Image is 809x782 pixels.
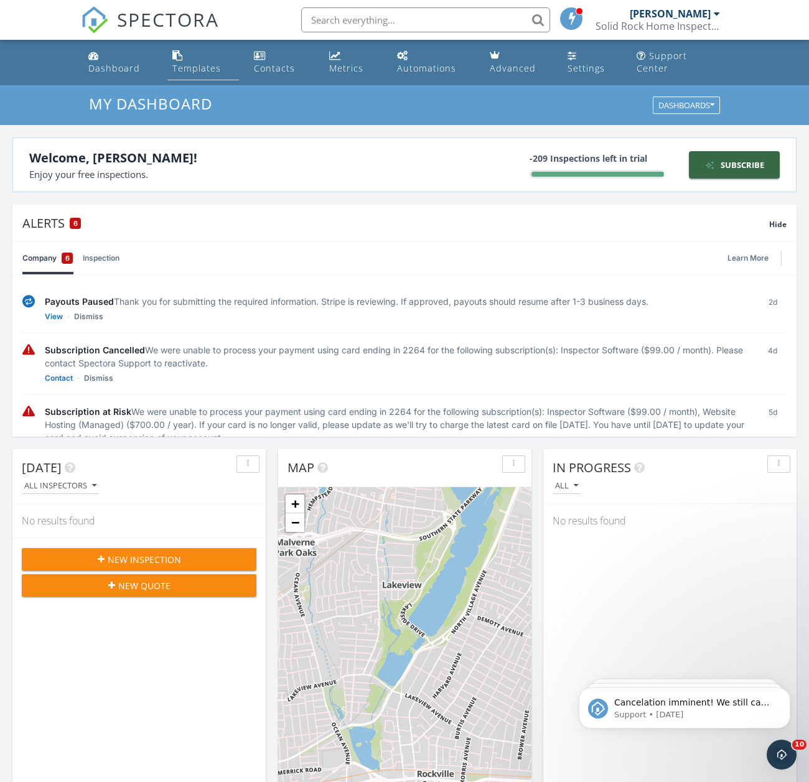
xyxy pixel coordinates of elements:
a: Metrics [324,45,383,80]
a: Dismiss [74,310,103,323]
div: Contacts [254,62,295,74]
a: Dashboard [83,45,157,80]
span: [DATE] [22,459,62,476]
span: In Progress [553,459,631,476]
div: Thank you for submitting the required information. Stripe is reviewing. If approved, payouts shou... [45,295,749,308]
span: Payouts Paused [45,296,114,307]
span: SPECTORA [117,6,219,32]
div: Settings [568,62,605,74]
div: Solid Rock Home Inspections, LLC [596,20,720,32]
a: Support Center [632,45,726,80]
span: Cancelation imminent! We still can't process your payment using your card XXXX2264 (exp. 2029-2).... [54,36,213,145]
img: warning-336e3c8b2db1497d2c3c.svg [22,343,35,356]
span: 6 [73,219,78,228]
div: Support Center [637,50,687,74]
div: Advanced [490,62,536,74]
iframe: Intercom notifications message [560,661,809,748]
span: Map [288,459,314,476]
span: New Quote [118,579,171,592]
div: Welcome, [PERSON_NAME]! [29,149,404,167]
a: View [45,310,63,323]
a: Zoom out [286,513,304,532]
div: No results found [12,504,266,538]
button: All Inspectors [22,478,99,495]
a: Automations (Basic) [392,45,474,80]
img: under-review-2fe708636b114a7f4b8d.svg [22,295,35,308]
span: 6 [65,252,70,264]
button: New Inspection [22,548,256,570]
div: All Inspectors [24,482,96,490]
a: Dismiss [84,372,113,384]
span: Subscription Cancelled [45,345,145,355]
img: The Best Home Inspection Software - Spectora [81,6,108,34]
div: 5d [759,405,787,459]
div: Enjoy your free inspections. [29,167,404,182]
span: Subscription at Risk [45,406,131,417]
button: Dashboards [653,97,720,114]
p: Message from Support, sent 5d ago [54,48,215,59]
div: No results found [543,504,797,538]
div: Metrics [329,62,363,74]
div: We were unable to process your payment using card ending in 2264 for the following subscription(s... [45,405,749,444]
div: Dashboards [658,101,714,110]
span: My Dashboard [89,93,212,114]
input: Search everything... [301,7,550,32]
div: Automations [397,62,456,74]
button: New Quote [22,574,256,597]
div: 2d [759,295,787,323]
div: We were unable to process your payment using card ending in 2264 for the following subscription(s... [45,343,749,370]
a: Inspection [83,242,119,274]
span: New Inspection [108,553,181,566]
img: icon-sparkles-377fab4bbd7c819a5895.svg [705,161,721,170]
span: Hide [769,219,787,230]
a: Advanced [485,45,553,80]
div: Templates [172,62,221,74]
div: -209 Inspections left in trial [530,152,664,165]
button: All [553,478,581,495]
a: Templates [167,45,239,80]
a: Settings [563,45,622,80]
a: Subscribe [689,151,780,179]
iframe: Intercom live chat [767,740,797,770]
div: All [555,482,578,490]
img: warning-336e3c8b2db1497d2c3c.svg [22,405,35,418]
div: Alerts [22,215,769,231]
a: Contacts [249,45,314,80]
div: [PERSON_NAME] [630,7,711,20]
a: Company [22,242,73,274]
span: 10 [792,740,807,750]
a: Zoom in [286,495,304,513]
a: Learn More [727,252,776,264]
div: Subscribe [694,159,775,172]
div: Dashboard [88,62,140,74]
a: SPECTORA [81,17,219,43]
a: Contact [45,372,73,384]
div: 4d [759,343,787,384]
